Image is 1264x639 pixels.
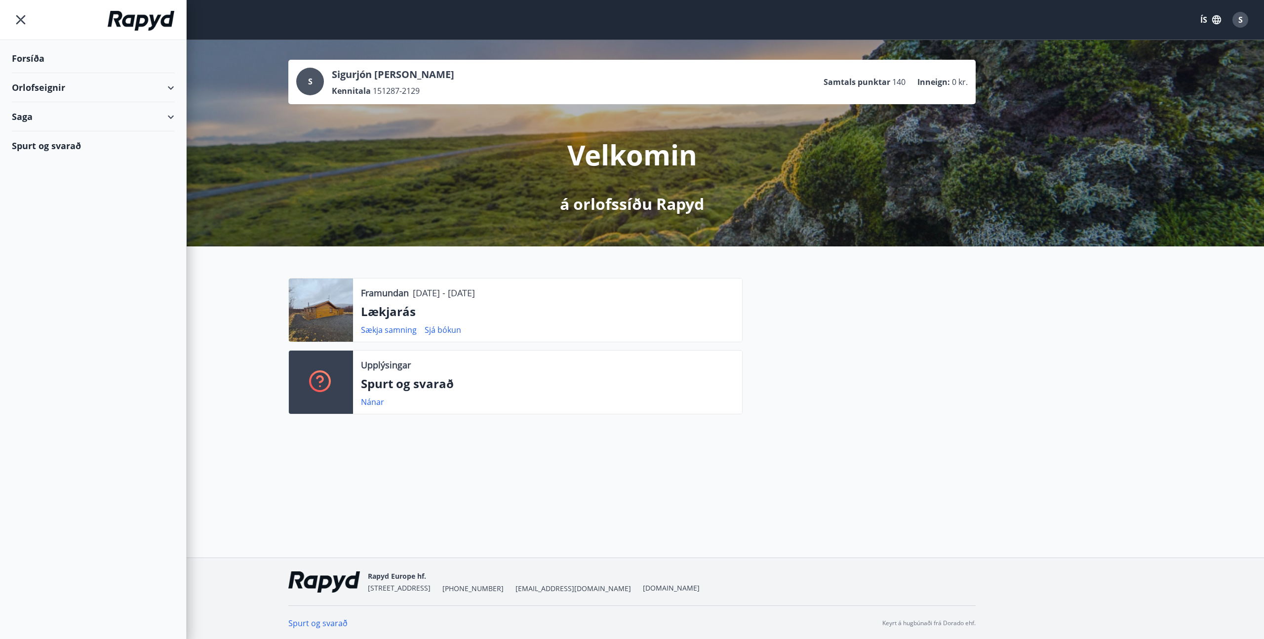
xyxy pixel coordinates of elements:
[288,618,348,629] a: Spurt og svarað
[952,77,968,87] span: 0 kr.
[361,359,411,371] p: Upplýsingar
[361,286,409,299] p: Framundan
[12,73,174,102] div: Orlofseignir
[361,324,417,335] a: Sækja samning
[643,583,700,593] a: [DOMAIN_NAME]
[560,193,704,215] p: á orlofssíðu Rapyd
[108,11,174,31] img: union_logo
[368,571,426,581] span: Rapyd Europe hf.
[12,131,174,160] div: Spurt og svarað
[12,11,30,29] button: menu
[442,584,504,594] span: [PHONE_NUMBER]
[332,85,371,96] p: Kennitala
[425,324,461,335] a: Sjá bókun
[824,77,890,87] p: Samtals punktar
[882,619,976,628] p: Keyrt á hugbúnaði frá Dorado ehf.
[373,85,420,96] span: 151287-2129
[515,584,631,594] span: [EMAIL_ADDRESS][DOMAIN_NAME]
[368,583,431,593] span: [STREET_ADDRESS]
[917,77,950,87] p: Inneign :
[308,76,313,87] span: S
[361,303,734,320] p: Lækjarás
[288,571,360,593] img: ekj9gaOU4bjvQReEWNZ0zEMsCR0tgSDGv48UY51k.png
[361,375,734,392] p: Spurt og svarað
[332,68,454,81] p: Sigurjón [PERSON_NAME]
[1195,11,1226,29] button: ÍS
[12,102,174,131] div: Saga
[1238,14,1243,25] span: S
[413,286,475,299] p: [DATE] - [DATE]
[361,397,384,407] a: Nánar
[567,136,697,173] p: Velkomin
[892,77,906,87] span: 140
[1228,8,1252,32] button: S
[12,44,174,73] div: Forsíða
